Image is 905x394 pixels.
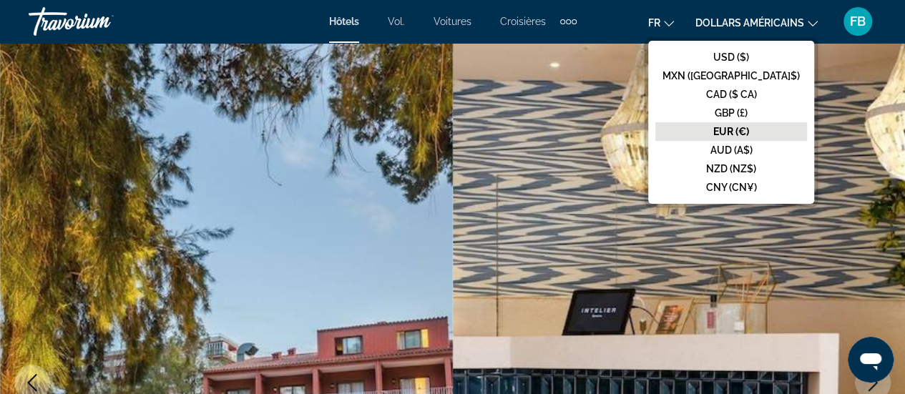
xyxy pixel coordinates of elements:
[662,70,800,82] font: MXN ([GEOGRAPHIC_DATA]$)
[655,104,807,122] button: GBP (£)
[560,10,577,33] button: Éléments de navigation supplémentaires
[434,16,471,27] a: Voitures
[655,48,807,67] button: USD ($)
[839,6,876,36] button: Menu utilisateur
[655,85,807,104] button: CAD ($ CA)
[648,12,674,33] button: Changer de langue
[655,178,807,197] button: CNY (CN¥)
[655,122,807,141] button: EUR (€)
[329,16,359,27] a: Hôtels
[655,67,807,85] button: MXN ([GEOGRAPHIC_DATA]$)
[706,182,757,193] font: CNY (CN¥)
[713,126,749,137] font: EUR (€)
[695,12,818,33] button: Changer de devise
[706,163,756,174] font: NZD (NZ$)
[655,141,807,159] button: AUD (A$)
[500,16,546,27] a: Croisières
[713,51,749,63] font: USD ($)
[850,14,866,29] font: FB
[655,159,807,178] button: NZD (NZ$)
[706,89,757,100] font: CAD ($ CA)
[388,16,405,27] a: Vol.
[648,17,660,29] font: fr
[29,3,172,40] a: Travorium
[848,337,894,383] iframe: Bouton de lancement de la fenêtre de messagerie
[710,144,753,156] font: AUD (A$)
[715,107,748,119] font: GBP (£)
[695,17,804,29] font: dollars américains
